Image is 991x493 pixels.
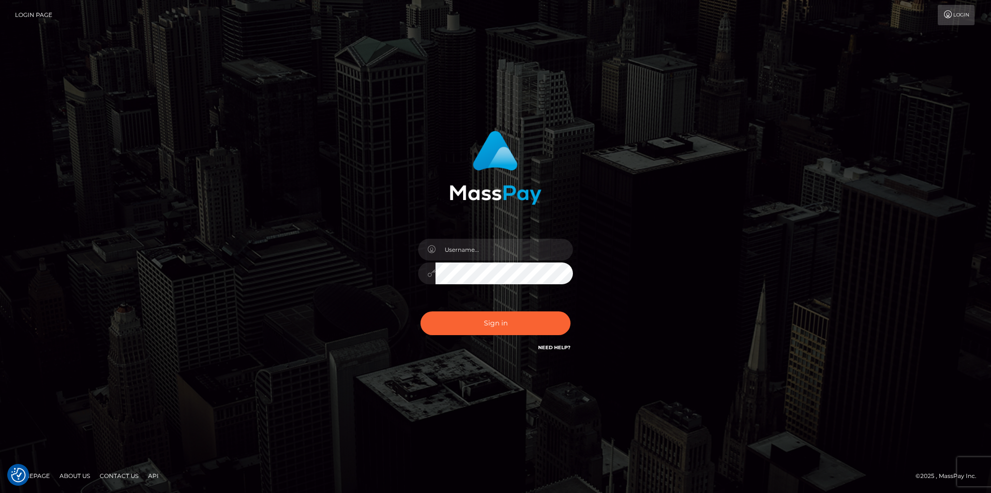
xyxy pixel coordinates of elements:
[11,468,54,483] a: Homepage
[938,5,975,25] a: Login
[15,5,52,25] a: Login Page
[420,311,571,335] button: Sign in
[56,468,94,483] a: About Us
[538,344,571,351] a: Need Help?
[96,468,142,483] a: Contact Us
[916,471,984,481] div: © 2025 , MassPay Inc.
[11,468,26,482] button: Consent Preferences
[11,468,26,482] img: Revisit consent button
[435,239,573,261] input: Username...
[450,131,541,205] img: MassPay Login
[144,468,163,483] a: API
